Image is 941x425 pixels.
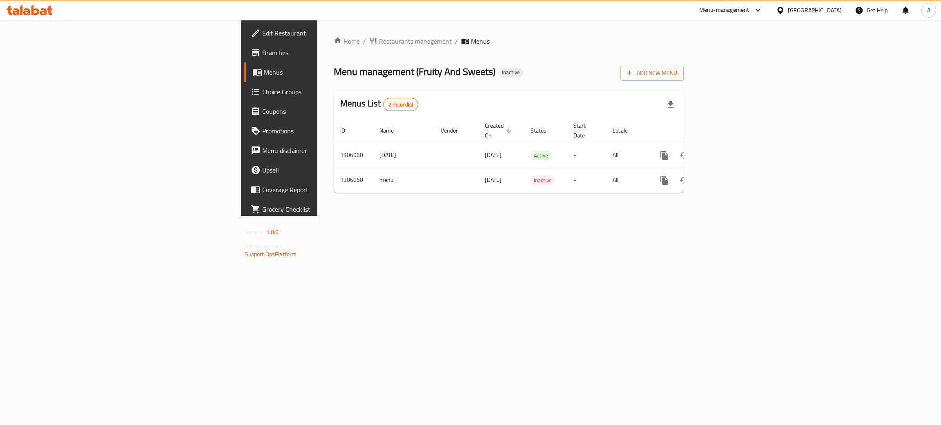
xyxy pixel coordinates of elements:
a: Edit Restaurant [244,23,398,43]
li: / [455,36,458,46]
a: Menus [244,62,398,82]
span: Start Date [573,121,596,140]
a: Branches [244,43,398,62]
table: enhanced table [334,118,740,193]
span: Inactive [531,176,555,185]
span: Locale [613,126,638,135]
span: Choice Groups [262,87,392,97]
span: A [927,6,930,15]
span: Branches [262,48,392,58]
span: Active [531,151,551,160]
a: Choice Groups [244,82,398,102]
span: Version: [245,227,265,237]
span: Promotions [262,126,392,136]
a: Coupons [244,102,398,121]
span: 1.0.0 [266,227,279,237]
button: Add New Menu [620,66,684,81]
span: Get support on: [245,241,283,251]
span: Menu management ( Fruity And Sweets ) [334,62,495,81]
td: All [606,168,648,193]
span: [DATE] [485,175,502,185]
td: All [606,143,648,168]
span: Grocery Checklist [262,204,392,214]
a: Coverage Report [244,180,398,199]
div: [GEOGRAPHIC_DATA] [788,6,842,15]
span: Name [379,126,404,135]
div: Inactive [499,68,523,77]
span: Coverage Report [262,185,392,195]
button: more [655,146,674,165]
span: Edit Restaurant [262,28,392,38]
a: Promotions [244,121,398,141]
span: Menus [264,67,392,77]
span: Created On [485,121,514,140]
a: Upsell [244,160,398,180]
td: menu [373,168,434,193]
span: Coupons [262,106,392,116]
span: [DATE] [485,150,502,160]
button: more [655,170,674,190]
div: Menu-management [699,5,749,15]
nav: breadcrumb [334,36,684,46]
a: Grocery Checklist [244,199,398,219]
a: Support.OpsPlatform [245,249,297,259]
span: Status [531,126,557,135]
span: Vendor [441,126,468,135]
span: Restaurants management [379,36,452,46]
span: Add New Menu [627,68,677,78]
button: Change Status [674,170,694,190]
a: Menu disclaimer [244,141,398,160]
td: - [567,143,606,168]
span: Inactive [499,69,523,76]
div: Export file [661,95,680,114]
span: 2 record(s) [384,101,418,108]
th: Actions [648,118,740,143]
button: Change Status [674,146,694,165]
span: ID [340,126,356,135]
div: Total records count [383,98,419,111]
span: Menu disclaimer [262,146,392,155]
td: - [567,168,606,193]
span: Menus [471,36,490,46]
a: Restaurants management [369,36,452,46]
h2: Menus List [340,97,418,111]
span: Upsell [262,165,392,175]
td: [DATE] [373,143,434,168]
